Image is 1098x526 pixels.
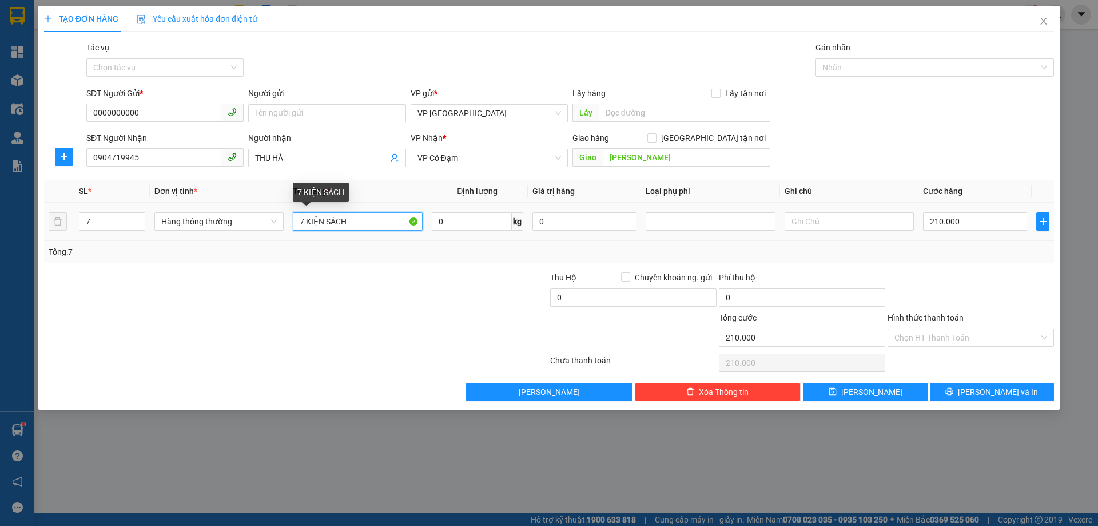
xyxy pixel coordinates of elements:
[699,386,749,398] span: Xóa Thông tin
[1037,217,1048,226] span: plus
[417,105,561,122] span: VP Hà Đông
[888,313,964,322] label: Hình thức thanh toán
[923,187,962,196] span: Cước hàng
[599,104,770,122] input: Dọc đường
[411,87,568,100] div: VP gửi
[719,313,757,322] span: Tổng cước
[248,132,405,144] div: Người nhận
[803,383,927,401] button: save[PERSON_NAME]
[457,187,498,196] span: Định lượng
[719,271,885,288] div: Phí thu hộ
[930,383,1054,401] button: printer[PERSON_NAME] và In
[958,386,1038,398] span: [PERSON_NAME] và In
[137,15,146,24] img: icon
[248,87,405,100] div: Người gửi
[293,183,349,202] div: 7 KIỆN SÁCH
[1039,17,1048,26] span: close
[79,187,88,196] span: SL
[780,180,918,203] th: Ghi chú
[55,152,73,161] span: plus
[137,14,257,23] span: Yêu cầu xuất hóa đơn điện tử
[630,271,717,284] span: Chuyển khoản ng. gửi
[417,149,561,167] span: VP Cổ Đạm
[603,148,770,167] input: Dọc đường
[86,43,109,52] label: Tác vụ
[512,212,523,231] span: kg
[86,132,244,144] div: SĐT Người Nhận
[572,104,599,122] span: Lấy
[228,108,237,117] span: phone
[572,148,603,167] span: Giao
[841,386,902,398] span: [PERSON_NAME]
[86,87,244,100] div: SĐT Người Gửi
[815,43,850,52] label: Gán nhãn
[785,212,914,231] input: Ghi Chú
[549,354,718,374] div: Chưa thanh toán
[635,383,801,401] button: deleteXóa Thông tin
[550,273,576,282] span: Thu Hộ
[107,42,478,57] li: Hotline: 1900252555
[14,14,71,72] img: logo.jpg
[572,133,609,143] span: Giao hàng
[44,15,52,23] span: plus
[519,386,580,398] span: [PERSON_NAME]
[572,89,606,98] span: Lấy hàng
[641,180,779,203] th: Loại phụ phí
[49,246,424,258] div: Tổng: 7
[829,387,837,397] span: save
[44,14,118,23] span: TẠO ĐƠN HÀNG
[161,213,277,230] span: Hàng thông thường
[154,187,197,196] span: Đơn vị tính
[228,152,237,161] span: phone
[49,212,67,231] button: delete
[657,132,770,144] span: [GEOGRAPHIC_DATA] tận nơi
[107,28,478,42] li: Cổ Đạm, xã [GEOGRAPHIC_DATA], [GEOGRAPHIC_DATA]
[721,87,770,100] span: Lấy tận nơi
[14,83,170,121] b: GỬI : VP [GEOGRAPHIC_DATA]
[532,187,575,196] span: Giá trị hàng
[466,383,632,401] button: [PERSON_NAME]
[686,387,694,397] span: delete
[532,212,636,231] input: 0
[1036,212,1049,231] button: plus
[293,212,422,231] input: VD: Bàn, Ghế
[55,148,73,166] button: plus
[1028,6,1060,38] button: Close
[390,153,399,163] span: user-add
[411,133,443,143] span: VP Nhận
[945,387,953,397] span: printer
